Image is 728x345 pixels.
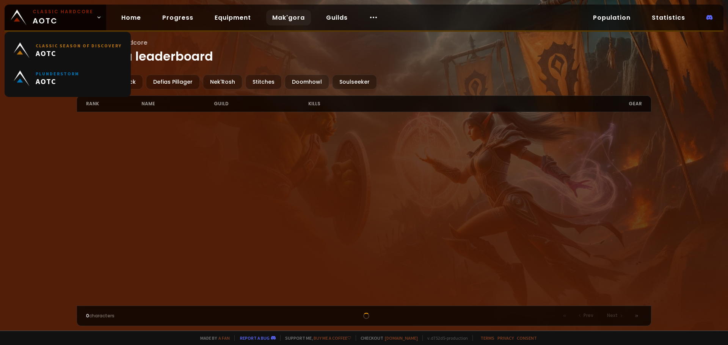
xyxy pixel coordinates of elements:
[646,10,691,25] a: Statistics
[587,10,637,25] a: Population
[497,335,514,341] a: Privacy
[308,96,364,112] div: kills
[314,335,351,341] a: Buy me a coffee
[218,335,230,341] a: a fan
[332,75,377,89] div: Soulseeker
[480,335,494,341] a: Terms
[77,38,652,47] span: Wow Classic Hardcore
[5,5,106,30] a: Classic HardcoreAOTC
[9,64,126,92] a: PlunderstormAOTC
[320,10,354,25] a: Guilds
[214,96,308,112] div: guild
[36,71,79,76] small: Plunderstorm
[280,335,351,341] span: Support me,
[517,335,537,341] a: Consent
[422,335,468,341] span: v. d752d5 - production
[209,10,257,25] a: Equipment
[36,43,122,48] small: Classic Season of Discovery
[146,75,200,89] div: Defias Pillager
[285,75,329,89] div: Doomhowl
[245,75,282,89] div: Stitches
[33,8,93,15] small: Classic Hardcore
[584,312,593,319] span: Prev
[9,36,126,64] a: Classic Season of DiscoveryAOTC
[33,8,93,27] span: AOTC
[196,335,230,341] span: Made by
[115,10,147,25] a: Home
[86,312,89,319] span: 0
[607,312,618,319] span: Next
[141,96,214,112] div: name
[86,96,142,112] div: rank
[86,312,225,319] div: characters
[203,75,242,89] div: Nek'Rosh
[77,38,652,66] h1: Makgora leaderboard
[385,335,418,341] a: [DOMAIN_NAME]
[266,10,311,25] a: Mak'gora
[240,335,270,341] a: Report a bug
[156,10,199,25] a: Progress
[36,48,122,58] span: AOTC
[36,76,79,86] span: AOTC
[364,96,642,112] div: gear
[356,335,418,341] span: Checkout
